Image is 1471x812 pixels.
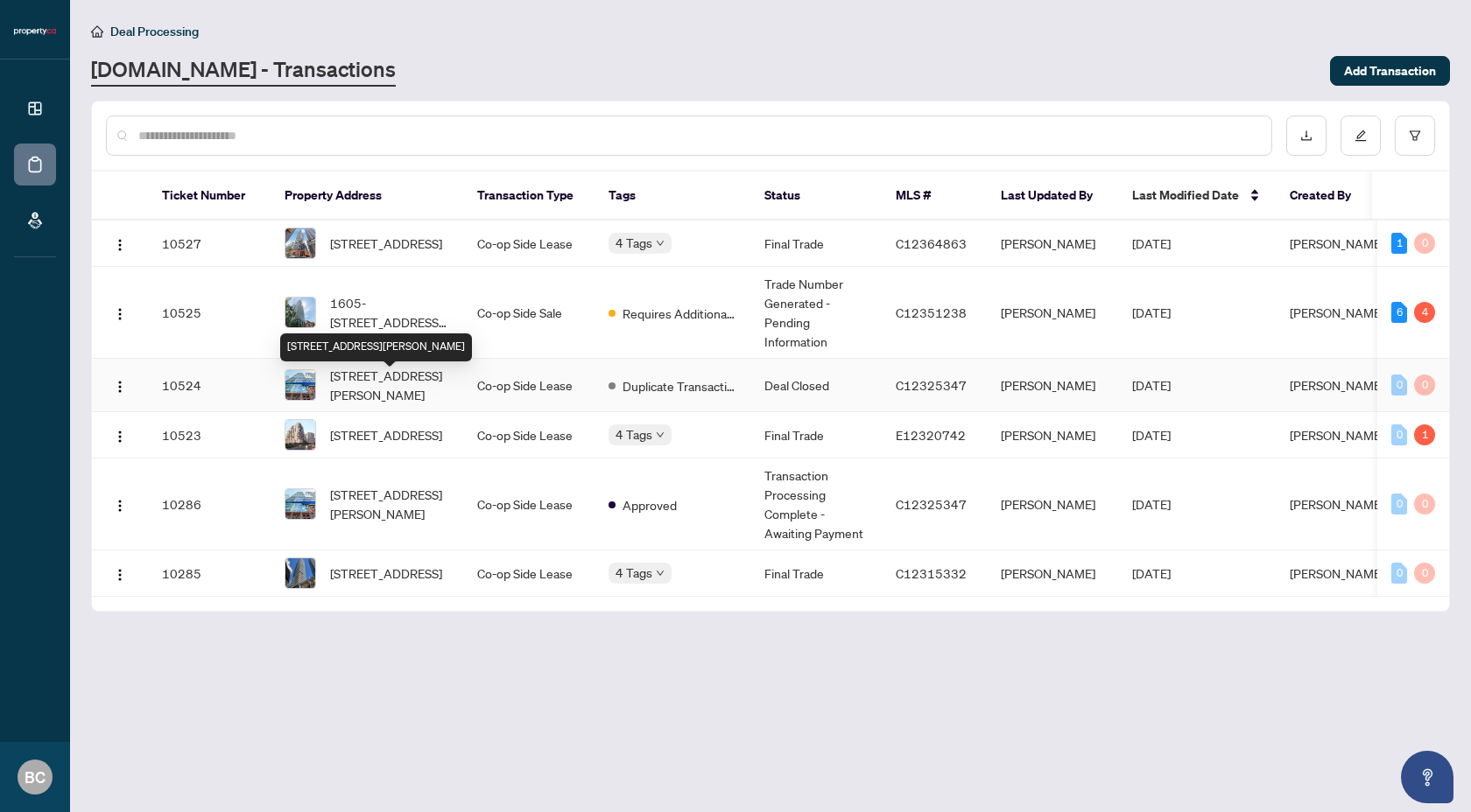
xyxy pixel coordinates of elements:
button: download [1286,115,1327,156]
span: Deal Processing [110,24,199,39]
div: 0 [1414,374,1435,395]
button: Logo [106,559,134,587]
img: thumbnail-img [285,370,315,400]
img: thumbnail-img [285,558,315,588]
td: Co-op Side Lease [463,412,595,458]
th: Last Updated By [987,171,1118,220]
td: [PERSON_NAME] [987,412,1118,458]
span: [DATE] [1132,377,1171,393]
span: C12315332 [896,565,967,581]
td: 10285 [148,550,271,597]
span: C12351238 [896,304,967,320]
span: Duplicate Transaction [623,376,736,395]
span: C12364863 [896,235,967,251]
td: Co-op Side Lease [463,458,595,550]
span: 4 Tags [616,424,652,444]
span: C12325347 [896,496,967,512]
span: [DATE] [1132,304,1171,320]
td: Trade Number Generated - Pending Information [750,267,882,359]
span: 4 Tags [616,563,652,583]
button: Logo [106,490,134,518]
span: 4 Tags [616,233,652,253]
td: Final Trade [750,412,882,458]
th: Last Modified Date [1118,171,1276,220]
span: [PERSON_NAME] [1290,235,1384,251]
span: Add Transaction [1344,57,1436,85]
span: [STREET_ADDRESS] [330,563,442,583]
img: Logo [113,568,127,582]
span: down [656,239,665,248]
a: [DOMAIN_NAME] - Transactions [91,55,396,87]
img: thumbnail-img [285,297,315,327]
td: [PERSON_NAME] [987,267,1118,359]
span: C12325347 [896,377,967,393]
td: Co-op Side Sale [463,267,595,359]
td: Co-op Side Lease [463,550,595,597]
img: Logo [113,499,127,513]
td: 10286 [148,458,271,550]
img: Logo [113,238,127,252]
td: Transaction Processing Complete - Awaiting Payment [750,458,882,550]
button: Logo [106,371,134,399]
img: Logo [113,380,127,394]
img: thumbnail-img [285,228,315,258]
td: [PERSON_NAME] [987,220,1118,267]
div: 0 [1391,563,1407,584]
span: 1605-[STREET_ADDRESS][PERSON_NAME] [330,293,449,332]
div: 0 [1391,424,1407,445]
span: [STREET_ADDRESS] [330,234,442,253]
div: 1 [1391,233,1407,254]
img: Logo [113,307,127,321]
span: Last Modified Date [1132,185,1239,205]
button: Logo [106,298,134,326]
button: Logo [106,229,134,257]
th: Ticket Number [148,171,271,220]
span: Requires Additional Docs [623,304,736,323]
img: thumbnail-img [285,489,315,519]
th: Property Address [271,171,463,220]
td: Deal Closed [750,359,882,412]
span: [DATE] [1132,235,1171,251]
span: [STREET_ADDRESS][PERSON_NAME] [330,485,449,523]
div: 0 [1391,493,1407,514]
th: Transaction Type [463,171,595,220]
span: [PERSON_NAME] [1290,304,1384,320]
span: BC [25,765,46,789]
td: Co-op Side Lease [463,220,595,267]
button: filter [1395,115,1435,156]
span: E12320742 [896,427,966,443]
div: [STREET_ADDRESS][PERSON_NAME] [280,333,472,361]
button: Open asap [1401,751,1453,803]
td: Final Trade [750,220,882,267]
img: Logo [113,430,127,444]
div: 6 [1391,302,1407,323]
th: Created By [1276,171,1381,220]
span: [DATE] [1132,427,1171,443]
span: home [91,25,103,38]
th: Status [750,171,882,220]
span: [PERSON_NAME] [1290,565,1384,581]
td: Co-op Side Lease [463,359,595,412]
td: 10527 [148,220,271,267]
span: [PERSON_NAME] [1290,377,1384,393]
span: download [1300,129,1313,142]
td: [PERSON_NAME] [987,458,1118,550]
img: logo [14,26,56,37]
button: edit [1341,115,1381,156]
img: thumbnail-img [285,420,315,450]
td: Final Trade [750,550,882,597]
div: 1 [1414,424,1435,445]
div: 0 [1391,374,1407,395]
div: 4 [1414,302,1435,323]
span: [DATE] [1132,496,1171,512]
span: [DATE] [1132,565,1171,581]
td: 10523 [148,412,271,458]
div: 0 [1414,493,1435,514]
span: [STREET_ADDRESS] [330,425,442,444]
span: down [656,430,665,439]
th: Tags [595,171,750,220]
span: [PERSON_NAME] [1290,496,1384,512]
td: 10524 [148,359,271,412]
td: 10525 [148,267,271,359]
div: 0 [1414,563,1435,584]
